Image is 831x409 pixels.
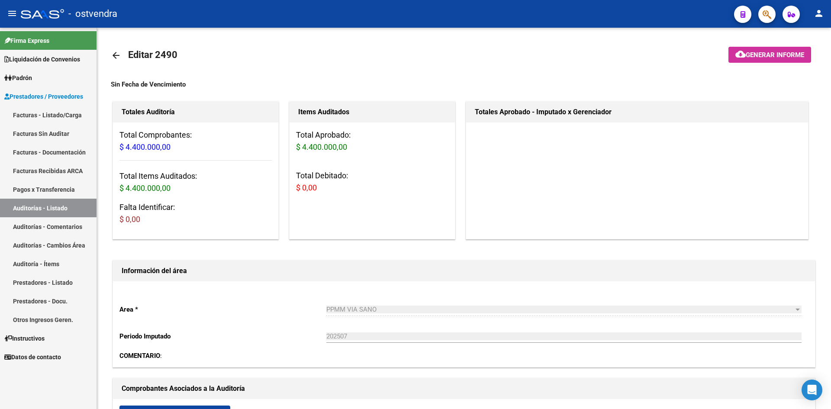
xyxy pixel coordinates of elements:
[7,8,17,19] mat-icon: menu
[119,129,272,153] h3: Total Comprobantes:
[4,334,45,343] span: Instructivos
[68,4,117,23] span: - ostvendra
[814,8,824,19] mat-icon: person
[128,49,177,60] span: Editar 2490
[746,51,804,59] span: Generar informe
[119,352,160,360] strong: COMENTARIO
[296,170,448,194] h3: Total Debitado:
[296,142,347,151] span: $ 4.400.000,00
[122,382,806,396] h1: Comprobantes Asociados a la Auditoría
[111,80,817,89] div: Sin Fecha de Vencimiento
[119,142,171,151] span: $ 4.400.000,00
[296,129,448,153] h3: Total Aprobado:
[119,170,272,194] h3: Total Items Auditados:
[119,305,326,314] p: Area *
[119,201,272,225] h3: Falta Identificar:
[119,215,140,224] span: $ 0,00
[475,105,799,119] h1: Totales Aprobado - Imputado x Gerenciador
[122,264,806,278] h1: Información del área
[111,50,121,61] mat-icon: arrow_back
[4,36,49,45] span: Firma Express
[296,183,317,192] span: $ 0,00
[4,55,80,64] span: Liquidación de Convenios
[119,352,162,360] span: :
[298,105,446,119] h1: Items Auditados
[728,47,811,63] button: Generar informe
[4,73,32,83] span: Padrón
[735,49,746,59] mat-icon: cloud_download
[326,306,377,313] span: PPMM VIA SANO
[119,184,171,193] span: $ 4.400.000,00
[802,380,822,400] div: Open Intercom Messenger
[4,352,61,362] span: Datos de contacto
[122,105,270,119] h1: Totales Auditoría
[4,92,83,101] span: Prestadores / Proveedores
[119,332,326,341] p: Periodo Imputado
